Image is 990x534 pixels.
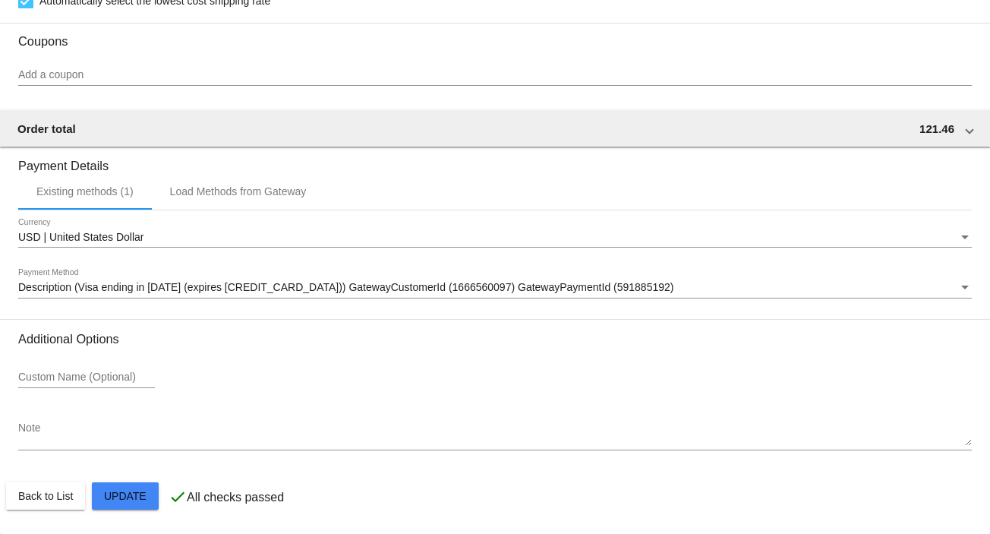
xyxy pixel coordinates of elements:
[104,490,147,502] span: Update
[18,282,972,294] mat-select: Payment Method
[187,491,284,504] p: All checks passed
[18,147,972,173] h3: Payment Details
[169,488,187,506] mat-icon: check
[18,332,972,346] h3: Additional Options
[6,482,85,510] button: Back to List
[170,185,307,197] div: Load Methods from Gateway
[18,69,972,81] input: Add a coupon
[18,232,972,244] mat-select: Currency
[36,185,134,197] div: Existing methods (1)
[92,482,159,510] button: Update
[18,490,73,502] span: Back to List
[18,23,972,49] h3: Coupons
[18,281,673,293] span: Description (Visa ending in [DATE] (expires [CREDIT_CARD_DATA])) GatewayCustomerId (1666560097) G...
[18,371,155,384] input: Custom Name (Optional)
[17,122,76,135] span: Order total
[919,122,954,135] span: 121.46
[18,231,143,243] span: USD | United States Dollar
